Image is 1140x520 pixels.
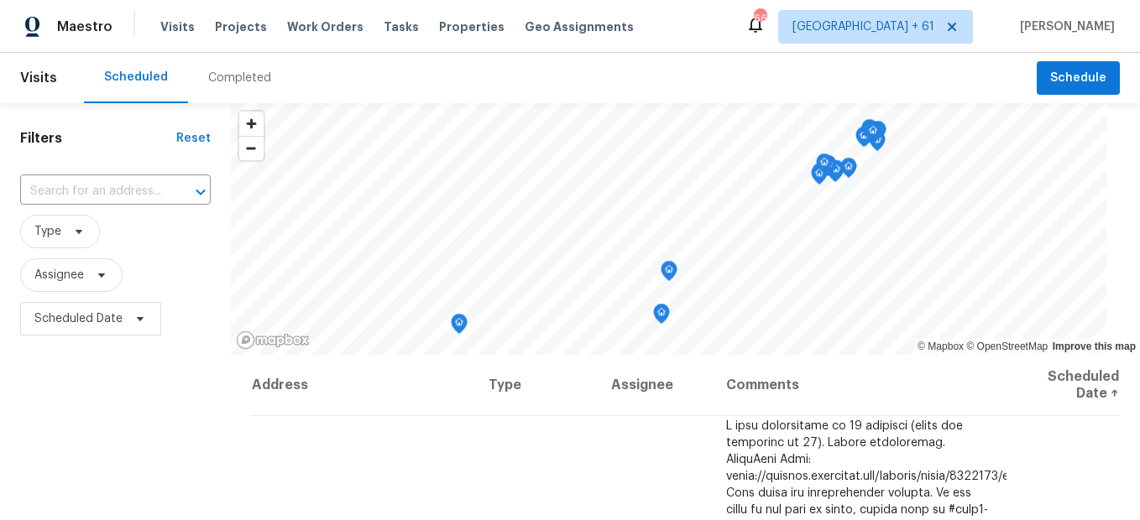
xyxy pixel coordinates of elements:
[1050,68,1106,89] span: Schedule
[189,180,212,204] button: Open
[870,121,886,147] div: Map marker
[811,164,828,190] div: Map marker
[287,18,363,35] span: Work Orders
[104,69,168,86] div: Scheduled
[857,126,874,152] div: Map marker
[34,223,61,240] span: Type
[1007,355,1120,416] th: Scheduled Date ↑
[866,122,883,148] div: Map marker
[525,18,634,35] span: Geo Assignments
[840,158,857,184] div: Map marker
[598,355,713,416] th: Assignee
[861,119,878,145] div: Map marker
[869,131,886,157] div: Map marker
[34,310,123,327] span: Scheduled Date
[215,18,267,35] span: Projects
[208,70,271,86] div: Completed
[661,261,677,287] div: Map marker
[812,163,829,189] div: Map marker
[713,355,1007,416] th: Comments
[231,103,1106,355] canvas: Map
[384,21,419,33] span: Tasks
[816,153,833,179] div: Map marker
[1013,18,1115,35] span: [PERSON_NAME]
[439,18,505,35] span: Properties
[239,112,264,136] button: Zoom in
[451,314,468,340] div: Map marker
[1037,61,1120,96] button: Schedule
[160,18,195,35] span: Visits
[754,10,766,27] div: 661
[475,355,597,416] th: Type
[34,267,84,283] span: Assignee
[239,137,264,160] span: Zoom out
[20,179,164,205] input: Search for an address...
[966,341,1048,352] a: OpenStreetMap
[865,122,881,148] div: Map marker
[1053,341,1136,352] a: Improve this map
[20,60,57,96] span: Visits
[653,304,670,330] div: Map marker
[176,130,211,147] div: Reset
[251,355,476,416] th: Address
[236,330,310,350] a: Mapbox homepage
[20,130,176,147] h1: Filters
[855,127,872,153] div: Map marker
[239,136,264,160] button: Zoom out
[57,18,112,35] span: Maestro
[792,18,934,35] span: [GEOGRAPHIC_DATA] + 61
[820,155,837,181] div: Map marker
[918,341,964,352] a: Mapbox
